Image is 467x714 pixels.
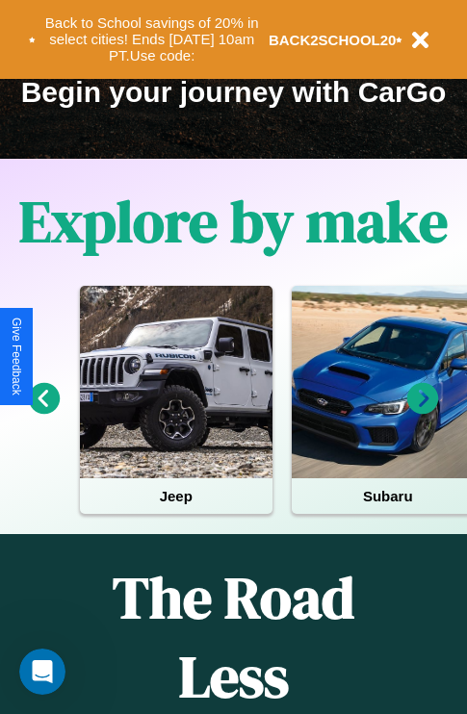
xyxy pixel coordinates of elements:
button: Back to School savings of 20% in select cities! Ends [DATE] 10am PT.Use code: [36,10,269,69]
h1: Explore by make [19,182,448,261]
div: Give Feedback [10,318,23,395]
b: BACK2SCHOOL20 [269,32,397,48]
iframe: Intercom live chat [19,649,65,695]
h4: Jeep [80,478,272,514]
